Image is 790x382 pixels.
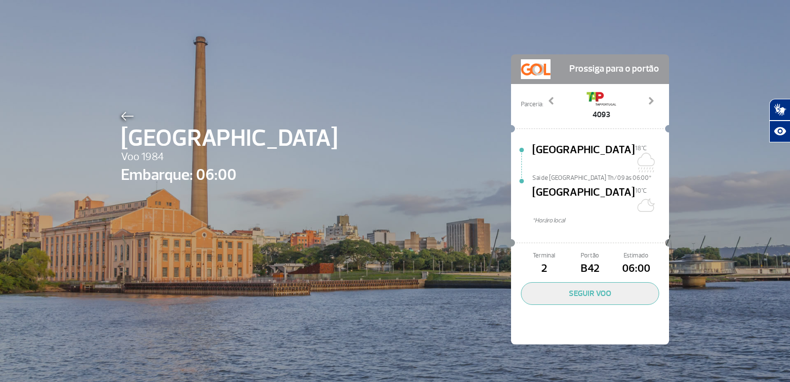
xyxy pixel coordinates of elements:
span: 4093 [587,109,616,121]
span: 10°C [635,187,647,195]
span: Voo 1984 [121,149,338,166]
img: Nublado [635,153,655,172]
span: *Horáro local [532,216,669,225]
span: [GEOGRAPHIC_DATA] [532,142,635,173]
span: B42 [567,260,613,277]
button: Abrir recursos assistivos. [769,121,790,142]
span: Estimado [613,251,659,260]
span: Parceria: [521,100,543,109]
span: 18°C [635,144,647,152]
span: Prossiga para o portão [569,59,659,79]
span: 06:00 [613,260,659,277]
span: 2 [521,260,567,277]
button: Abrir tradutor de língua de sinais. [769,99,790,121]
div: Plugin de acessibilidade da Hand Talk. [769,99,790,142]
span: [GEOGRAPHIC_DATA] [532,184,635,216]
span: [GEOGRAPHIC_DATA] [121,121,338,156]
span: Embarque: 06:00 [121,163,338,187]
button: SEGUIR VOO [521,282,659,305]
img: Céu limpo [635,195,655,215]
span: Portão [567,251,613,260]
span: Sai de [GEOGRAPHIC_DATA] Th/09 às 06:00* [532,173,669,180]
span: Terminal [521,251,567,260]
